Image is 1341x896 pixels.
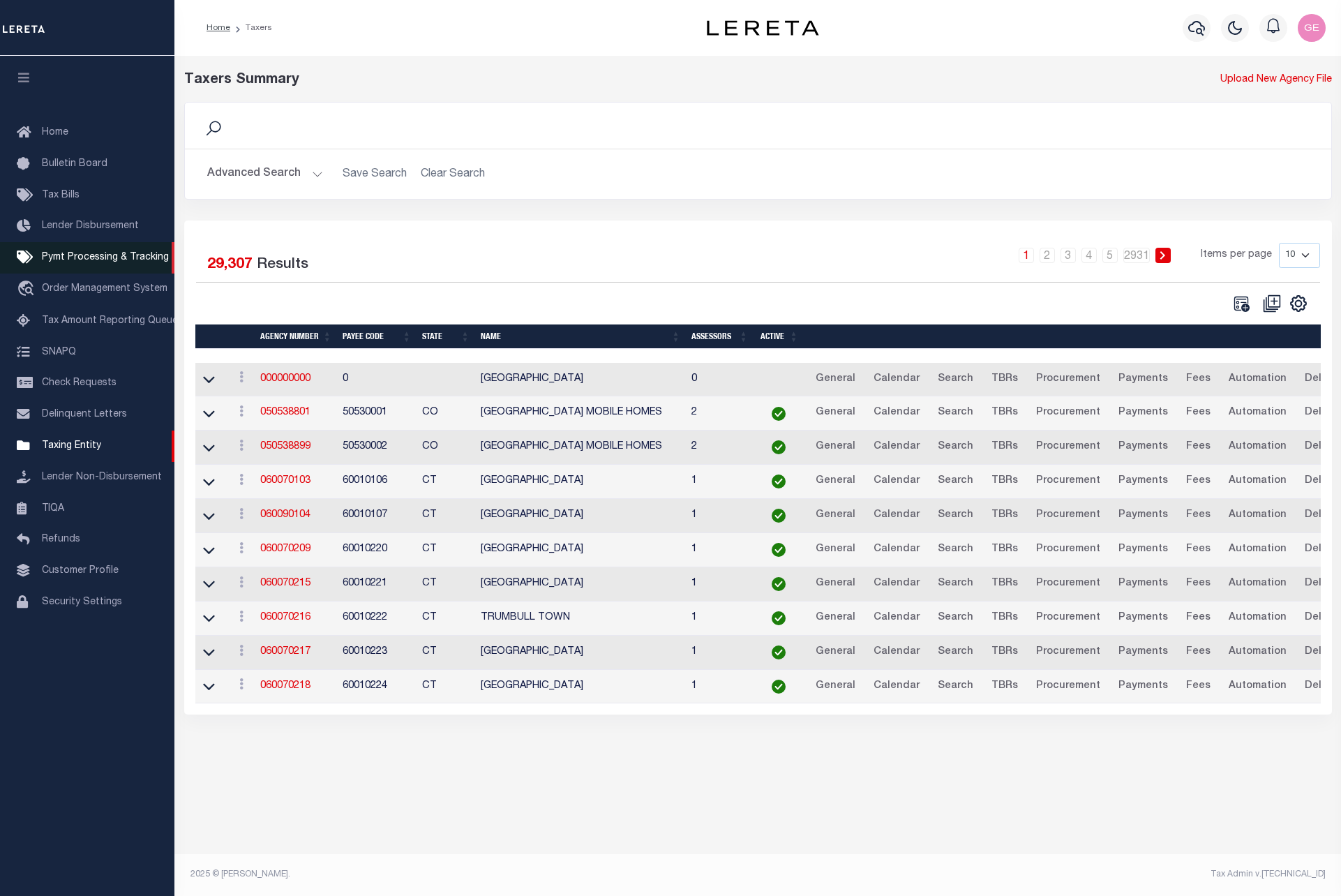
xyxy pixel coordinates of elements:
[809,368,862,391] a: General
[42,378,117,388] span: Check Requests
[1180,402,1217,424] a: Fees
[1112,573,1174,595] a: Payments
[1112,368,1174,391] a: Payments
[1030,675,1107,698] a: Procurement
[42,566,119,576] span: Customer Profile
[867,436,926,458] a: Calendar
[42,410,127,419] span: Delinquent Letters
[1201,248,1272,263] span: Items per page
[867,539,926,561] a: Calendar
[1040,248,1055,263] a: 2
[809,607,862,629] a: General
[686,636,754,670] td: 1
[707,20,818,36] img: logo-dark.svg
[809,402,862,424] a: General
[772,577,786,591] img: check-icon-green.svg
[1030,641,1107,664] a: Procurement
[985,368,1024,391] a: TBRs
[772,543,786,557] img: check-icon-green.svg
[260,544,310,554] a: 060070209
[260,476,310,486] a: 060070103
[686,324,754,349] th: Assessors: activate to sort column ascending
[985,573,1024,595] a: TBRs
[417,636,475,670] td: CT
[260,578,310,588] a: 060070215
[1180,539,1217,561] a: Fees
[1180,641,1217,664] a: Fees
[337,396,417,431] td: 50530001
[255,324,337,349] th: Agency Number: activate to sort column ascending
[260,510,310,520] a: 060090104
[417,324,475,349] th: State: activate to sort column ascending
[686,670,754,704] td: 1
[1081,248,1097,263] a: 4
[931,641,980,664] a: Search
[1112,641,1174,664] a: Payments
[337,533,417,567] td: 60010220
[867,573,926,595] a: Calendar
[475,431,686,465] td: [GEOGRAPHIC_DATA] MOBILE HOMES
[985,505,1024,527] a: TBRs
[42,253,169,262] span: Pymt Processing & Tracking
[1222,470,1293,493] a: Automation
[42,441,101,451] span: Taxing Entity
[337,431,417,465] td: 50530002
[417,499,475,533] td: CT
[1112,436,1174,458] a: Payments
[337,465,417,499] td: 60010106
[337,602,417,636] td: 60010222
[867,368,926,391] a: Calendar
[931,402,980,424] a: Search
[475,567,686,602] td: [GEOGRAPHIC_DATA]
[1222,402,1293,424] a: Automation
[772,407,786,421] img: check-icon-green.svg
[1222,641,1293,664] a: Automation
[1030,539,1107,561] a: Procurement
[230,22,272,34] li: Taxers
[772,440,786,454] img: check-icon-green.svg
[985,641,1024,664] a: TBRs
[417,533,475,567] td: CT
[475,670,686,704] td: [GEOGRAPHIC_DATA]
[1030,436,1107,458] a: Procurement
[1222,675,1293,698] a: Automation
[42,316,178,326] span: Tax Amount Reporting Queue
[1180,607,1217,629] a: Fees
[686,602,754,636] td: 1
[686,431,754,465] td: 2
[1030,505,1107,527] a: Procurement
[260,681,310,691] a: 060070218
[1180,368,1217,391] a: Fees
[417,670,475,704] td: CT
[867,675,926,698] a: Calendar
[686,396,754,431] td: 2
[260,442,310,451] a: 050538899
[772,645,786,659] img: check-icon-green.svg
[475,499,686,533] td: [GEOGRAPHIC_DATA]
[985,436,1024,458] a: TBRs
[42,472,162,482] span: Lender Non-Disbursement
[475,636,686,670] td: [GEOGRAPHIC_DATA]
[475,533,686,567] td: [GEOGRAPHIC_DATA]
[1030,402,1107,424] a: Procurement
[207,257,253,272] span: 29,307
[1030,368,1107,391] a: Procurement
[985,402,1024,424] a: TBRs
[931,368,980,391] a: Search
[686,567,754,602] td: 1
[1222,436,1293,458] a: Automation
[867,402,926,424] a: Calendar
[207,24,230,32] a: Home
[772,680,786,694] img: check-icon-green.svg
[1220,73,1332,88] a: Upload New Agency File
[207,160,323,188] button: Advanced Search
[184,70,1040,91] div: Taxers Summary
[260,408,310,417] a: 050538801
[931,607,980,629] a: Search
[260,613,310,622] a: 060070216
[686,465,754,499] td: 1
[1222,607,1293,629] a: Automation
[1030,470,1107,493] a: Procurement
[867,607,926,629] a: Calendar
[475,396,686,431] td: [GEOGRAPHIC_DATA] MOBILE HOMES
